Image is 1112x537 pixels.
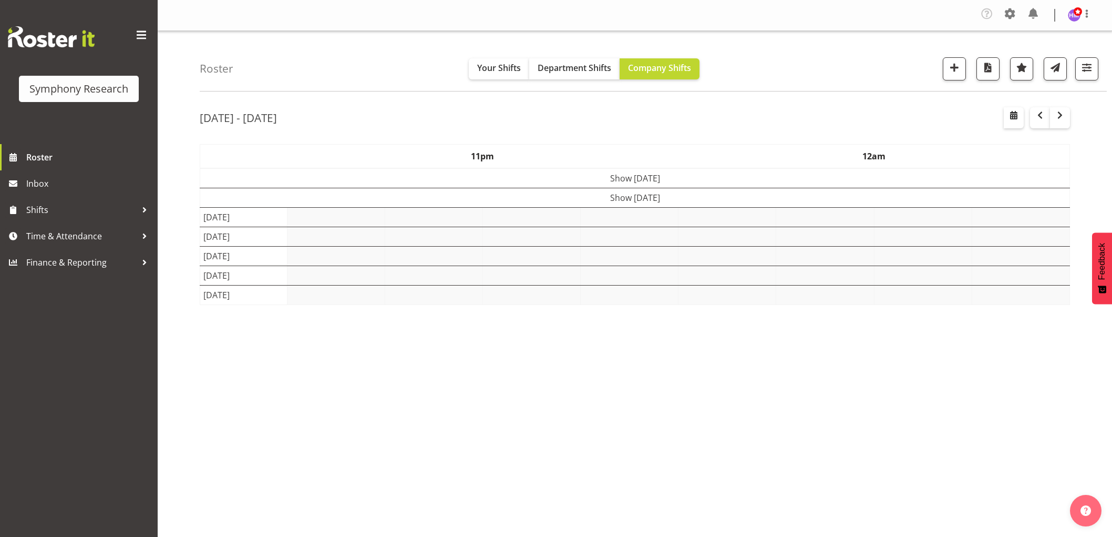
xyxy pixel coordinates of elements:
[620,58,699,79] button: Company Shifts
[1092,232,1112,304] button: Feedback - Show survey
[287,145,678,169] th: 11pm
[1004,107,1024,128] button: Select a specific date within the roster.
[26,149,152,165] span: Roster
[200,208,287,227] td: [DATE]
[26,176,152,191] span: Inbox
[200,63,233,75] h4: Roster
[943,57,966,80] button: Add a new shift
[976,57,1000,80] button: Download a PDF of the roster according to the set date range.
[200,247,287,266] td: [DATE]
[200,227,287,247] td: [DATE]
[469,58,529,79] button: Your Shifts
[1010,57,1033,80] button: Highlight an important date within the roster.
[1080,505,1091,516] img: help-xxl-2.png
[1075,57,1098,80] button: Filter Shifts
[200,286,287,305] td: [DATE]
[1097,243,1107,280] span: Feedback
[26,228,137,244] span: Time & Attendance
[678,145,1070,169] th: 12am
[628,62,691,74] span: Company Shifts
[1044,57,1067,80] button: Send a list of all shifts for the selected filtered period to all rostered employees.
[26,202,137,218] span: Shifts
[200,168,1070,188] td: Show [DATE]
[529,58,620,79] button: Department Shifts
[200,266,287,286] td: [DATE]
[1068,9,1080,22] img: hitesh-makan1261.jpg
[26,255,137,270] span: Finance & Reporting
[538,62,611,74] span: Department Shifts
[8,26,95,47] img: Rosterit website logo
[29,81,128,97] div: Symphony Research
[477,62,521,74] span: Your Shifts
[200,188,1070,208] td: Show [DATE]
[200,111,277,125] h2: [DATE] - [DATE]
